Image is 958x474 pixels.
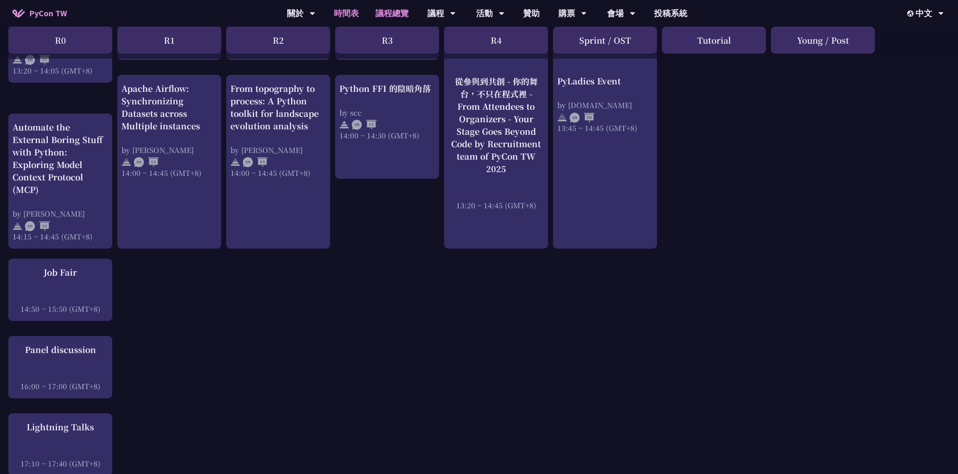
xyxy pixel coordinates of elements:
div: 14:00 ~ 14:30 (GMT+8) [339,130,435,141]
div: From topography to process: A Python toolkit for landscape evolution analysis [230,82,326,132]
div: PyLadies Event [557,75,653,87]
div: by [PERSON_NAME] [12,208,108,219]
span: PyCon TW [29,7,67,20]
img: svg+xml;base64,PHN2ZyB4bWxucz0iaHR0cDovL3d3dy53My5vcmcvMjAwMC9zdmciIHdpZHRoPSIyNCIgaGVpZ2h0PSIyNC... [12,221,22,231]
div: 13:20 ~ 14:45 (GMT+8) [448,200,544,210]
div: by [DOMAIN_NAME] [557,100,653,110]
img: ENEN.5a408d1.svg [25,221,50,231]
div: Python FFI 的陰暗角落 [339,82,435,95]
div: R1 [117,27,221,54]
a: From topography to process: A Python toolkit for landscape evolution analysis by [PERSON_NAME] 14... [230,82,326,178]
div: 13:20 ~ 14:05 (GMT+8) [12,65,108,76]
img: svg+xml;base64,PHN2ZyB4bWxucz0iaHR0cDovL3d3dy53My5vcmcvMjAwMC9zdmciIHdpZHRoPSIyNCIgaGVpZ2h0PSIyNC... [12,55,22,65]
img: svg+xml;base64,PHN2ZyB4bWxucz0iaHR0cDovL3d3dy53My5vcmcvMjAwMC9zdmciIHdpZHRoPSIyNCIgaGVpZ2h0PSIyNC... [230,157,240,167]
div: Panel discussion [12,343,108,356]
a: Apache Airflow: Synchronizing Datasets across Multiple instances by [PERSON_NAME] 14:00 ~ 14:45 (... [121,82,217,178]
img: ZHEN.371966e.svg [25,55,50,65]
div: 17:10 ~ 17:40 (GMT+8) [12,458,108,469]
a: Lightning Talks 17:10 ~ 17:40 (GMT+8) [12,421,108,469]
img: svg+xml;base64,PHN2ZyB4bWxucz0iaHR0cDovL3d3dy53My5vcmcvMjAwMC9zdmciIHdpZHRoPSIyNCIgaGVpZ2h0PSIyNC... [121,157,131,167]
img: ZHZH.38617ef.svg [570,113,595,123]
div: Lightning Talks [12,421,108,433]
div: Automate the External Boring Stuff with Python: Exploring Model Context Protocol (MCP) [12,121,108,196]
div: 14:15 ~ 14:45 (GMT+8) [12,231,108,242]
div: Job Fair [12,266,108,279]
div: 13:45 ~ 14:45 (GMT+8) [557,123,653,133]
img: ZHEN.371966e.svg [352,120,377,130]
div: 14:50 ~ 15:50 (GMT+8) [12,304,108,314]
div: Tutorial [662,27,766,54]
div: R0 [8,27,112,54]
a: Panel discussion 16:00 ~ 17:00 (GMT+8) [12,343,108,391]
div: by scc [339,107,435,118]
a: Automate the External Boring Stuff with Python: Exploring Model Context Protocol (MCP) by [PERSON... [12,121,108,242]
img: Home icon of PyCon TW 2025 [12,9,25,17]
div: R2 [226,27,330,54]
div: 從參與到共創 - 你的舞台，不只在程式裡 - From Attendees to Organizers - Your Stage Goes Beyond Code by Recruitment ... [448,75,544,175]
div: R4 [444,27,548,54]
img: ENEN.5a408d1.svg [134,157,159,167]
img: svg+xml;base64,PHN2ZyB4bWxucz0iaHR0cDovL3d3dy53My5vcmcvMjAwMC9zdmciIHdpZHRoPSIyNCIgaGVpZ2h0PSIyNC... [557,113,567,123]
div: by [PERSON_NAME] [230,145,326,155]
div: Apache Airflow: Synchronizing Datasets across Multiple instances [121,82,217,132]
div: 14:00 ~ 14:45 (GMT+8) [121,168,217,178]
div: R3 [335,27,439,54]
img: Locale Icon [907,10,916,17]
a: PyLadies Event by [DOMAIN_NAME] 13:45 ~ 14:45 (GMT+8) [557,47,653,105]
a: PyCon TW [4,3,75,24]
div: by [PERSON_NAME] [121,145,217,155]
img: ENEN.5a408d1.svg [243,157,268,167]
div: 14:00 ~ 14:45 (GMT+8) [230,168,326,178]
div: Young / Post [771,27,875,54]
div: Sprint / OST [553,27,657,54]
a: Python FFI 的陰暗角落 by scc 14:00 ~ 14:30 (GMT+8) [339,82,435,141]
img: svg+xml;base64,PHN2ZyB4bWxucz0iaHR0cDovL3d3dy53My5vcmcvMjAwMC9zdmciIHdpZHRoPSIyNCIgaGVpZ2h0PSIyNC... [339,120,349,130]
div: 16:00 ~ 17:00 (GMT+8) [12,381,108,391]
